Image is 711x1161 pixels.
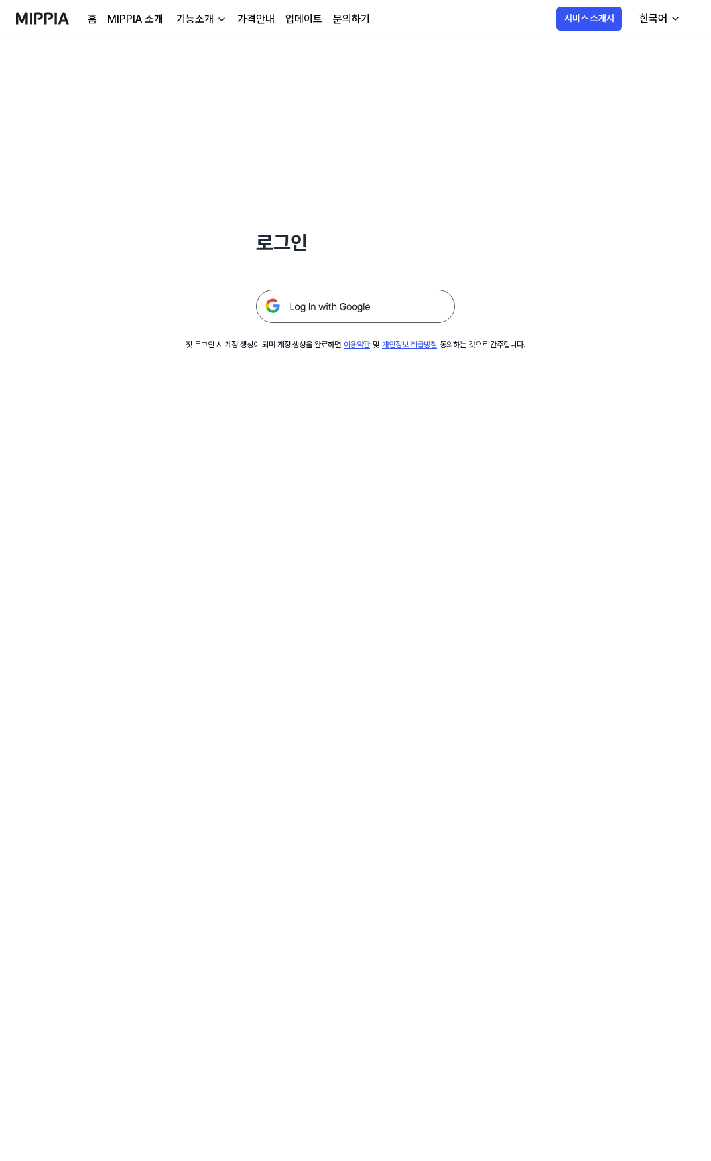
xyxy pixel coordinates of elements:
a: MIPPIA 소개 [107,11,163,27]
img: 구글 로그인 버튼 [256,290,455,323]
div: 기능소개 [174,11,216,27]
a: 홈 [88,11,97,27]
div: 한국어 [637,11,670,27]
button: 서비스 소개서 [556,7,622,31]
a: 이용약관 [344,340,370,349]
h1: 로그인 [256,228,455,258]
button: 기능소개 [174,11,227,27]
a: 개인정보 취급방침 [382,340,437,349]
img: down [216,14,227,25]
div: 첫 로그인 시 계정 생성이 되며 계정 생성을 완료하면 및 동의하는 것으로 간주합니다. [186,339,525,351]
a: 가격안내 [237,11,275,27]
a: 업데이트 [285,11,322,27]
button: 한국어 [629,5,688,32]
a: 문의하기 [333,11,370,27]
